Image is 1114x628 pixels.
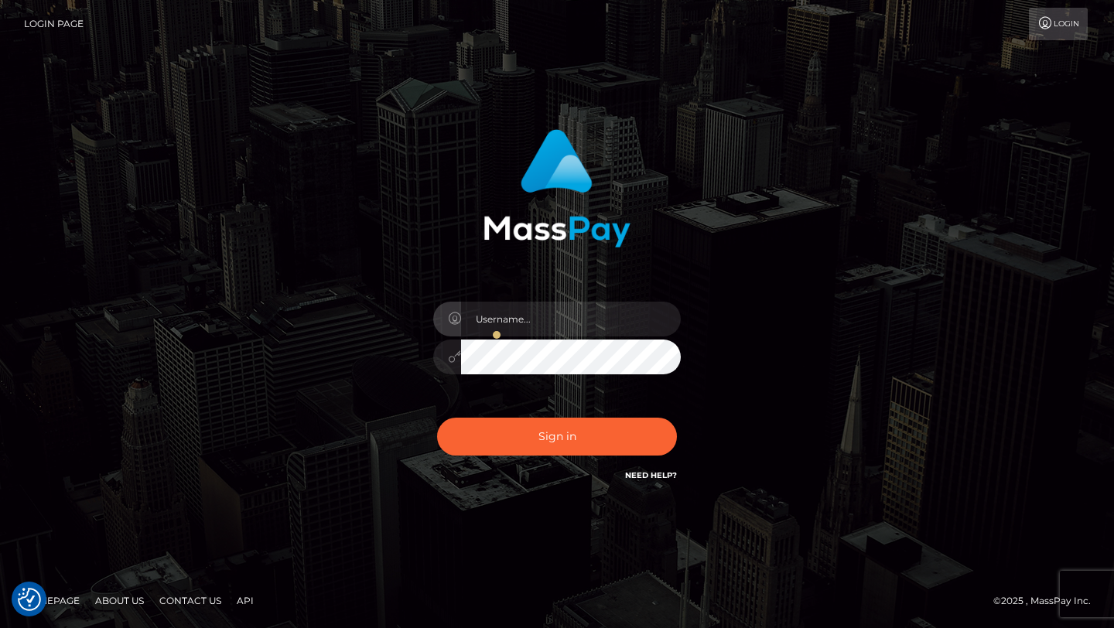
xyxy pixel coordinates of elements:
button: Sign in [437,418,677,456]
a: Contact Us [153,589,227,613]
a: Login [1029,8,1088,40]
a: Homepage [17,589,86,613]
button: Consent Preferences [18,588,41,611]
img: Revisit consent button [18,588,41,611]
a: API [231,589,260,613]
a: About Us [89,589,150,613]
input: Username... [461,302,681,336]
img: MassPay Login [484,129,630,247]
a: Need Help? [625,470,677,480]
a: Login Page [24,8,84,40]
div: © 2025 , MassPay Inc. [993,592,1102,609]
